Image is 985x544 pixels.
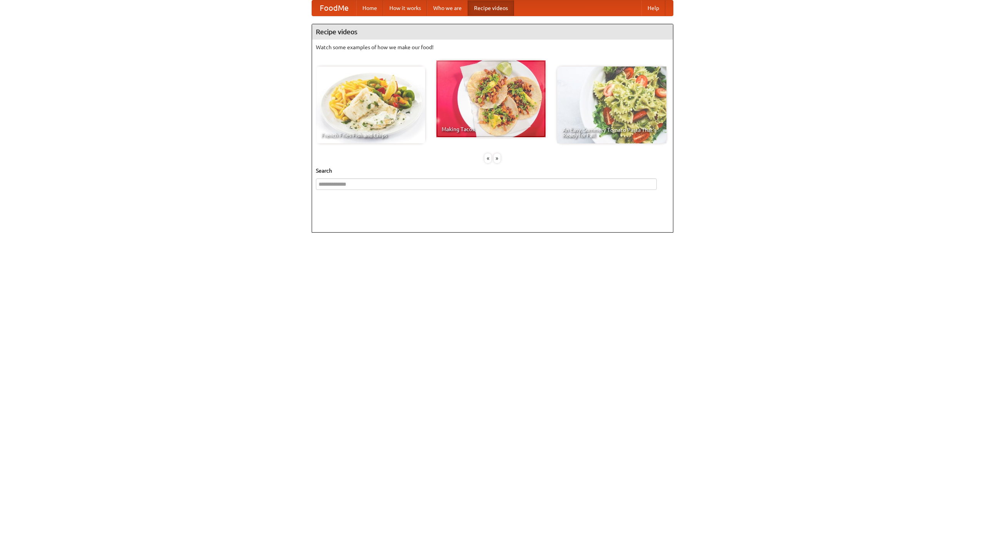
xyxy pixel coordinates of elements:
[383,0,427,16] a: How it works
[427,0,468,16] a: Who we are
[312,0,356,16] a: FoodMe
[563,127,661,138] span: An Easy, Summery Tomato Pasta That's Ready for Fall
[316,67,425,143] a: French Fries Fish and Chips
[316,167,669,175] h5: Search
[321,133,420,138] span: French Fries Fish and Chips
[442,126,540,132] span: Making Tacos
[557,67,666,143] a: An Easy, Summery Tomato Pasta That's Ready for Fall
[316,43,669,51] p: Watch some examples of how we make our food!
[484,153,491,163] div: «
[312,24,673,40] h4: Recipe videos
[468,0,514,16] a: Recipe videos
[641,0,665,16] a: Help
[436,60,546,137] a: Making Tacos
[494,153,501,163] div: »
[356,0,383,16] a: Home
